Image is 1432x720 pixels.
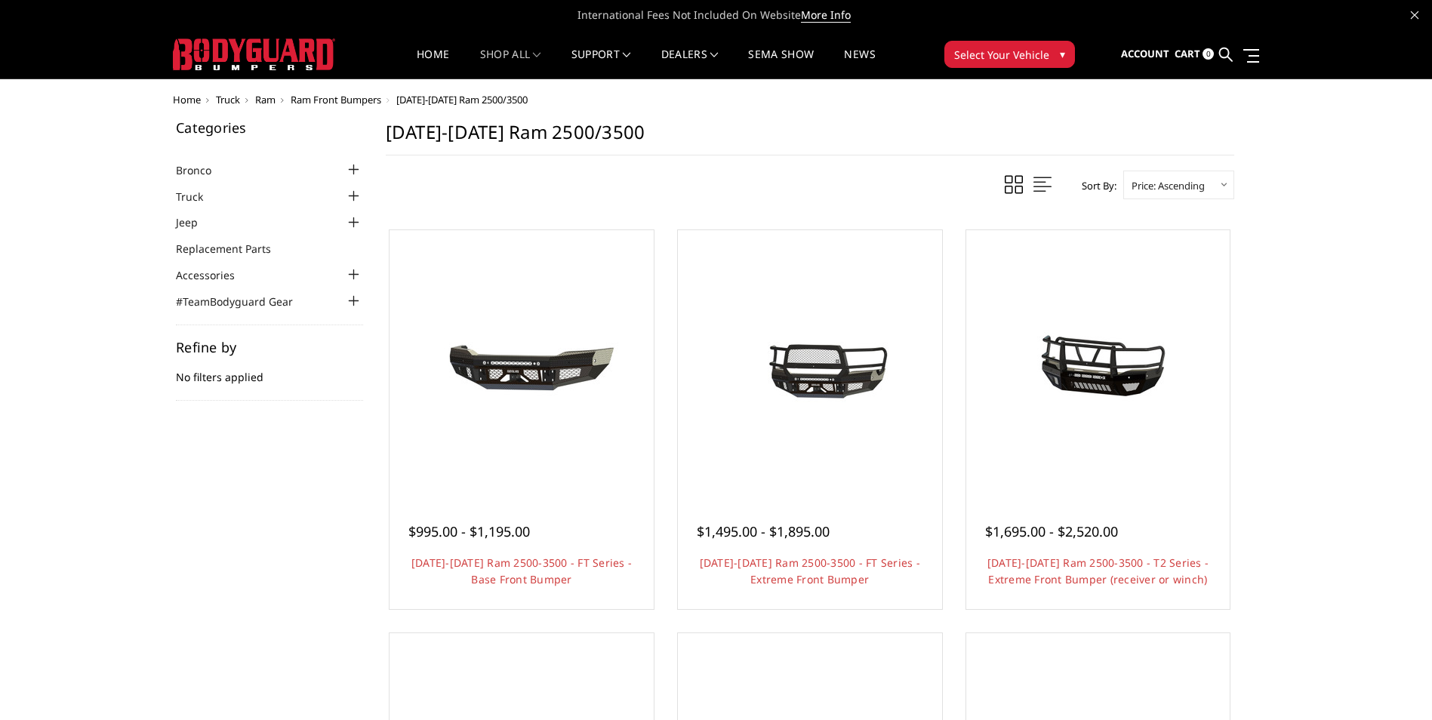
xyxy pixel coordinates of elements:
a: Ram Front Bumpers [291,93,381,106]
span: Cart [1175,47,1200,60]
h5: Categories [176,121,363,134]
img: 2019-2025 Ram 2500-3500 - FT Series - Base Front Bumper [401,306,642,419]
span: Account [1121,47,1169,60]
span: [DATE]-[DATE] Ram 2500/3500 [396,93,528,106]
a: Truck [176,189,222,205]
h5: Refine by [176,340,363,354]
a: Bronco [176,162,230,178]
span: Select Your Vehicle [954,47,1049,63]
a: Dealers [661,49,719,78]
a: SEMA Show [748,49,814,78]
a: Home [417,49,449,78]
a: Support [571,49,631,78]
div: No filters applied [176,340,363,401]
a: 2019-2026 Ram 2500-3500 - T2 Series - Extreme Front Bumper (receiver or winch) 2019-2026 Ram 2500... [970,234,1227,491]
a: Replacement Parts [176,241,290,257]
a: Jeep [176,214,217,230]
span: 0 [1203,48,1214,60]
a: Home [173,93,201,106]
a: More Info [801,8,851,23]
a: 2019-2026 Ram 2500-3500 - FT Series - Extreme Front Bumper 2019-2026 Ram 2500-3500 - FT Series - ... [682,234,938,491]
a: Account [1121,34,1169,75]
a: Truck [216,93,240,106]
h1: [DATE]-[DATE] Ram 2500/3500 [386,121,1234,155]
img: 2019-2026 Ram 2500-3500 - T2 Series - Extreme Front Bumper (receiver or winch) [977,306,1218,419]
button: Select Your Vehicle [944,41,1075,68]
span: ▾ [1060,46,1065,62]
a: [DATE]-[DATE] Ram 2500-3500 - FT Series - Base Front Bumper [411,555,632,586]
span: $995.00 - $1,195.00 [408,522,530,540]
a: [DATE]-[DATE] Ram 2500-3500 - FT Series - Extreme Front Bumper [700,555,920,586]
a: #TeamBodyguard Gear [176,294,312,309]
span: $1,695.00 - $2,520.00 [985,522,1118,540]
a: shop all [480,49,541,78]
a: News [844,49,875,78]
a: 2019-2025 Ram 2500-3500 - FT Series - Base Front Bumper [393,234,650,491]
label: Sort By: [1073,174,1116,197]
a: Ram [255,93,276,106]
a: [DATE]-[DATE] Ram 2500-3500 - T2 Series - Extreme Front Bumper (receiver or winch) [987,555,1209,586]
a: Accessories [176,267,254,283]
span: $1,495.00 - $1,895.00 [697,522,830,540]
a: Cart 0 [1175,34,1214,75]
img: BODYGUARD BUMPERS [173,38,335,70]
